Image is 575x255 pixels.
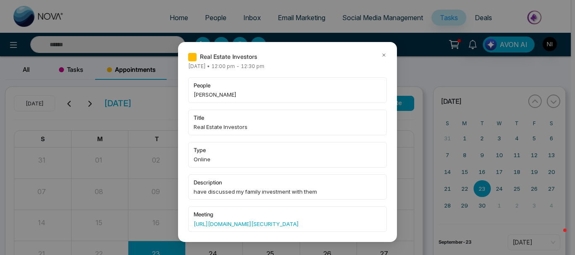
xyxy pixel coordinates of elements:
span: Real Estate Investors [194,123,381,131]
span: title [194,113,381,122]
span: people [194,81,381,89]
span: [DATE] • 12:00 pm - 12:30 pm [188,63,264,69]
span: Online [194,155,381,163]
span: [PERSON_NAME] [194,90,381,99]
span: have discussed my family investment with them [194,187,381,196]
iframe: Intercom live chat [546,226,567,247]
span: Real Estate Investors [200,52,257,61]
span: description [194,178,381,187]
span: meeting [194,210,381,218]
a: [URL][DOMAIN_NAME][SECURITY_DATA] [194,220,381,228]
span: type [194,146,381,154]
